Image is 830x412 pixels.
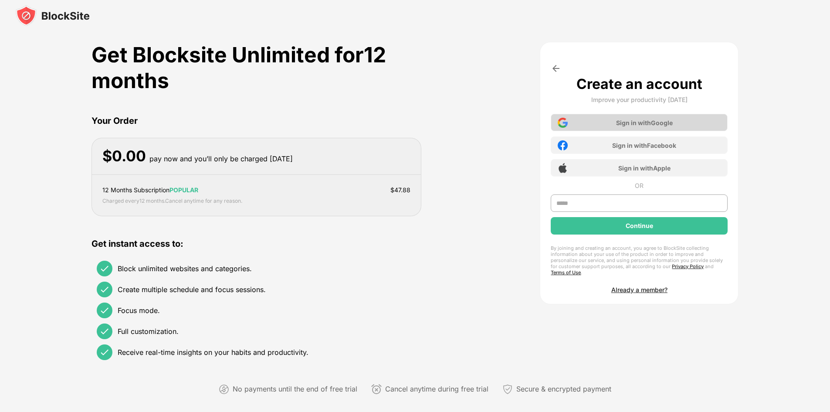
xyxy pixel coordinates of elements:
[612,142,676,149] div: Sign in with Facebook
[118,348,308,357] div: Receive real-time insights on your habits and productivity.
[99,347,110,358] img: check.svg
[551,269,581,276] a: Terms of Use
[551,245,728,276] div: By joining and creating an account, you agree to BlockSite collecting information about your use ...
[635,182,644,189] div: OR
[390,185,410,195] div: $ 47.88
[591,96,688,103] div: Improve your productivity [DATE]
[516,383,611,395] div: Secure & encrypted payment
[616,119,673,126] div: Sign in with Google
[99,305,110,316] img: check.svg
[626,222,653,229] div: Continue
[118,285,266,294] div: Create multiple schedule and focus sessions.
[576,75,702,92] div: Create an account
[91,237,422,250] div: Get instant access to:
[99,263,110,274] img: check.svg
[91,114,422,127] div: Your Order
[102,147,146,165] div: $ 0.00
[102,185,198,195] div: 12 Months Subscription
[99,284,110,295] img: check.svg
[502,384,513,395] img: secured-payment
[558,118,568,128] img: google-icon.png
[558,140,568,150] img: facebook-icon.png
[385,383,488,395] div: Cancel anytime during free trial
[99,326,110,337] img: check.svg
[611,286,667,293] div: Already a member?
[618,164,671,172] div: Sign in with Apple
[219,384,229,395] img: not-paying
[102,197,242,205] div: Charged every 12 months . Cancel anytime for any reason.
[672,263,704,269] a: Privacy Policy
[118,327,179,336] div: Full customization.
[118,306,160,315] div: Focus mode.
[149,153,293,165] div: pay now and you’ll only be charged [DATE]
[91,42,422,93] div: Get Blocksite Unlimited for 12 months
[16,5,90,26] img: blocksite-icon-black.svg
[551,63,561,74] img: arrow-back.svg
[558,163,568,173] img: apple-icon.png
[371,384,382,395] img: cancel-anytime
[169,186,198,194] span: POPULAR
[118,264,252,273] div: Block unlimited websites and categories.
[233,383,357,395] div: No payments until the end of free trial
